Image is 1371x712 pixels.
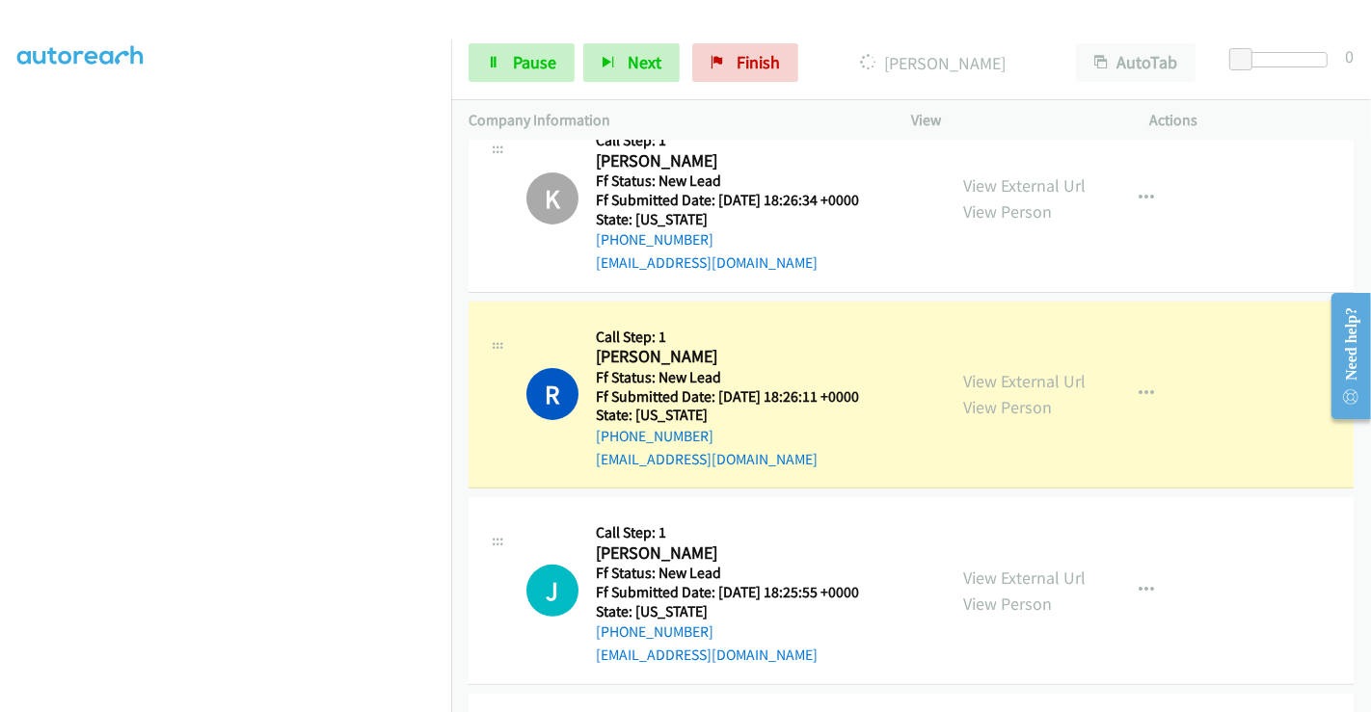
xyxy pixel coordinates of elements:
h5: State: [US_STATE] [596,602,883,621]
span: Finish [737,51,780,73]
h5: Ff Submitted Date: [DATE] 18:26:34 +0000 [596,191,883,210]
button: AutoTab [1076,43,1196,82]
a: [PHONE_NUMBER] [596,622,713,641]
h5: Call Step: 1 [596,328,883,347]
a: View External Url [963,567,1086,589]
p: Actions [1150,109,1355,132]
h5: State: [US_STATE] [596,406,883,425]
h2: [PERSON_NAME] [596,346,883,368]
h5: Ff Status: New Lead [596,368,883,387]
h1: K [526,172,578,224]
a: [EMAIL_ADDRESS][DOMAIN_NAME] [596,253,818,272]
span: Next [628,51,661,73]
div: 0 [1345,43,1354,69]
a: View Person [963,396,1052,418]
a: Pause [469,43,575,82]
a: [PHONE_NUMBER] [596,230,713,249]
div: Delay between calls (in seconds) [1239,52,1328,67]
div: The call is yet to be attempted [526,565,578,617]
h1: J [526,565,578,617]
button: Next [583,43,680,82]
h5: State: [US_STATE] [596,210,883,229]
h2: [PERSON_NAME] [596,542,883,565]
a: Finish [692,43,798,82]
a: [EMAIL_ADDRESS][DOMAIN_NAME] [596,646,818,664]
h5: Call Step: 1 [596,523,883,542]
h1: R [526,368,578,420]
span: Pause [513,51,556,73]
a: View Person [963,200,1052,223]
h5: Ff Status: New Lead [596,564,883,583]
h5: Ff Submitted Date: [DATE] 18:26:11 +0000 [596,387,883,407]
p: [PERSON_NAME] [824,50,1041,76]
h5: Ff Status: New Lead [596,171,883,191]
h5: Ff Submitted Date: [DATE] 18:25:55 +0000 [596,583,883,602]
p: View [911,109,1116,132]
a: View External Url [963,370,1086,392]
h5: Call Step: 1 [596,131,883,150]
a: View External Url [963,174,1086,197]
a: [EMAIL_ADDRESS][DOMAIN_NAME] [596,450,818,468]
h2: [PERSON_NAME] [596,150,883,172]
p: Company Information [469,109,876,132]
iframe: Resource Center [1316,279,1371,433]
a: [PHONE_NUMBER] [596,427,713,445]
a: View Person [963,593,1052,615]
